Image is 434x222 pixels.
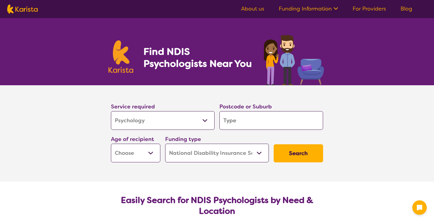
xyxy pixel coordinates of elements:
[279,5,338,12] a: Funding Information
[219,103,272,110] label: Postcode or Suburb
[111,103,155,110] label: Service required
[116,195,318,217] h2: Easily Search for NDIS Psychologists by Need & Location
[143,45,255,70] h1: Find NDIS Psychologists Near You
[274,144,323,162] button: Search
[241,5,264,12] a: About us
[353,5,386,12] a: For Providers
[165,136,201,143] label: Funding type
[111,136,154,143] label: Age of recipient
[7,5,38,14] img: Karista logo
[262,33,325,85] img: psychology
[219,111,323,130] input: Type
[401,5,412,12] a: Blog
[108,40,133,73] img: Karista logo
